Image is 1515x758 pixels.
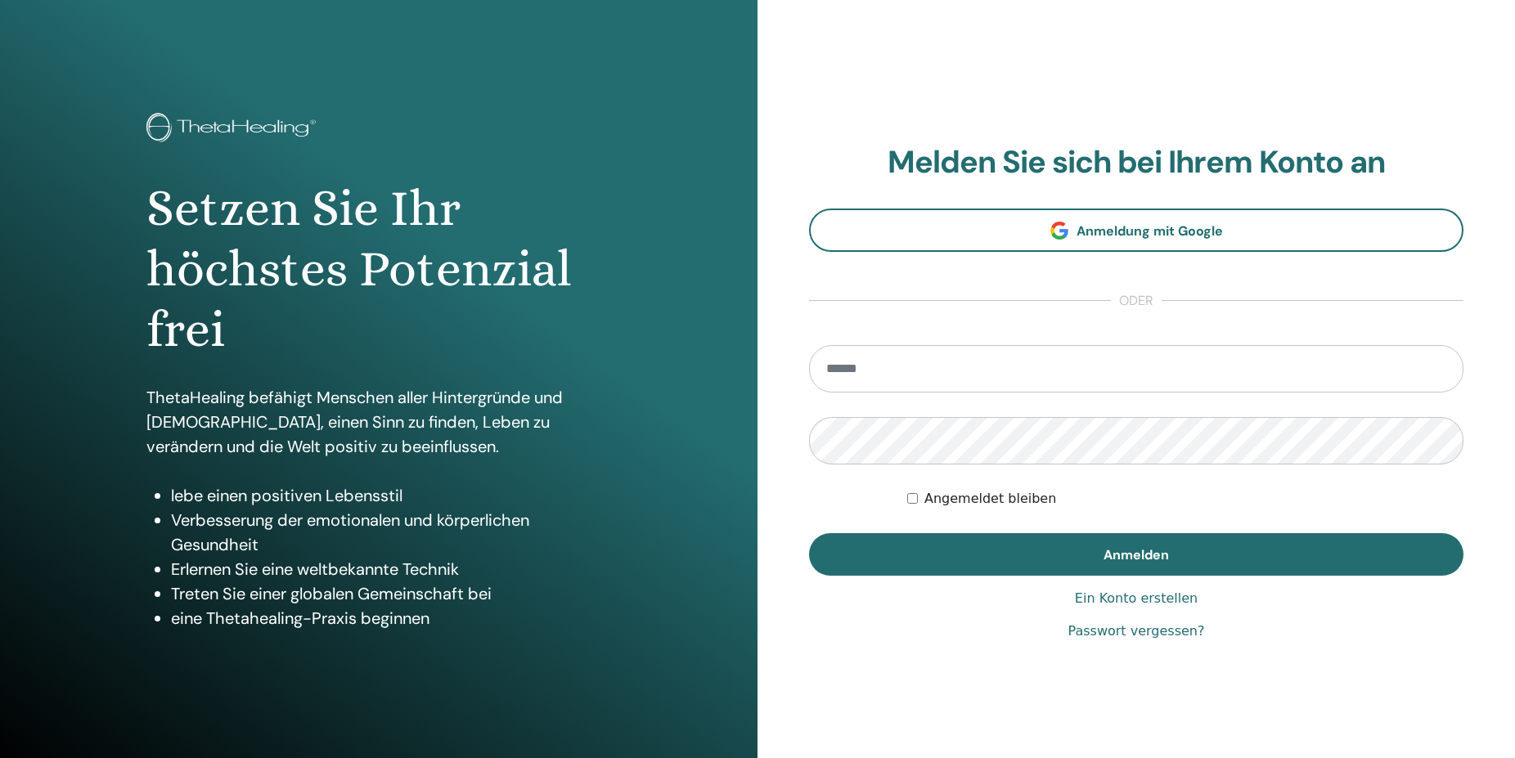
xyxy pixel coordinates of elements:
[171,606,610,630] li: eine Thetahealing-Praxis beginnen
[907,489,1463,509] div: Keep me authenticated indefinitely or until I manually logout
[809,144,1463,182] h2: Melden Sie sich bei Ihrem Konto an
[171,483,610,508] li: lebe einen positiven Lebensstil
[146,385,610,459] p: ThetaHealing befähigt Menschen aller Hintergründe und [DEMOGRAPHIC_DATA], einen Sinn zu finden, L...
[1104,546,1169,563] span: Anmelden
[1075,589,1198,608] a: Ein Konto erstellen
[924,489,1056,509] label: Angemeldet bleiben
[171,508,610,557] li: Verbesserung der emotionalen und körperlichen Gesundheit
[1068,621,1205,641] a: Passwort vergessen?
[146,178,610,361] h1: Setzen Sie Ihr höchstes Potenzial frei
[1077,222,1223,240] span: Anmeldung mit Google
[171,581,610,606] li: Treten Sie einer globalen Gemeinschaft bei
[809,533,1463,576] button: Anmelden
[1111,291,1162,311] span: oder
[809,209,1463,252] a: Anmeldung mit Google
[171,557,610,581] li: Erlernen Sie eine weltbekannte Technik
